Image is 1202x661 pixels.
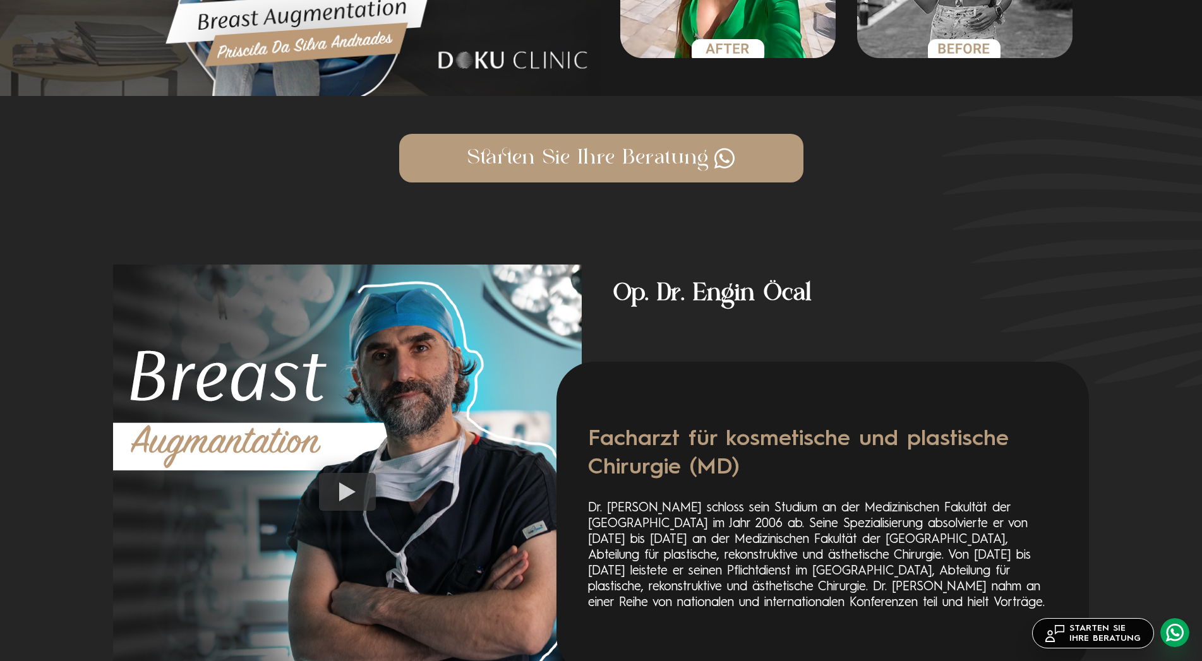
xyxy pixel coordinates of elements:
a: Starten Sie Ihre Beratung [399,134,803,182]
img: whatsapp.png [714,148,735,169]
h4: Op. Dr. Engin Öcal [582,265,1089,311]
a: STARTEN SIEIHRE BERATUNG [1032,618,1154,648]
h4: Facharzt für kosmetische und plastische Chirurgie (MD) [588,425,1057,482]
p: Dr. [PERSON_NAME] schloss sein Studium an der Medizinischen Fakultät der [GEOGRAPHIC_DATA] im Jah... [588,501,1057,611]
